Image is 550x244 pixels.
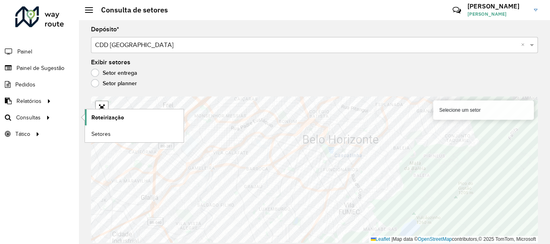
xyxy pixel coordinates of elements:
h3: [PERSON_NAME] [467,2,528,10]
div: Selecione um setor [433,100,534,120]
span: Setores [91,130,111,138]
h2: Consulta de setores [93,6,168,14]
span: Relatórios [17,97,41,105]
label: Depósito [91,25,119,34]
div: Map data © contributors,© 2025 TomTom, Microsoft [369,236,538,243]
span: Tático [15,130,30,138]
span: Painel [17,47,32,56]
span: Pedidos [15,80,35,89]
a: Setores [85,126,184,142]
span: Painel de Sugestão [17,64,64,72]
label: Exibir setores [91,57,130,67]
a: Roteirização [85,109,184,125]
a: Contato Rápido [448,2,465,19]
a: OpenStreetMap [418,236,452,242]
span: Consultas [16,113,41,122]
label: Setor entrega [91,69,137,77]
span: Roteirização [91,113,124,122]
a: Abrir mapa em tela cheia [96,101,108,113]
label: Setor planner [91,79,137,87]
span: [PERSON_NAME] [467,10,528,18]
a: Leaflet [371,236,390,242]
span: | [391,236,393,242]
span: Clear all [521,40,528,50]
